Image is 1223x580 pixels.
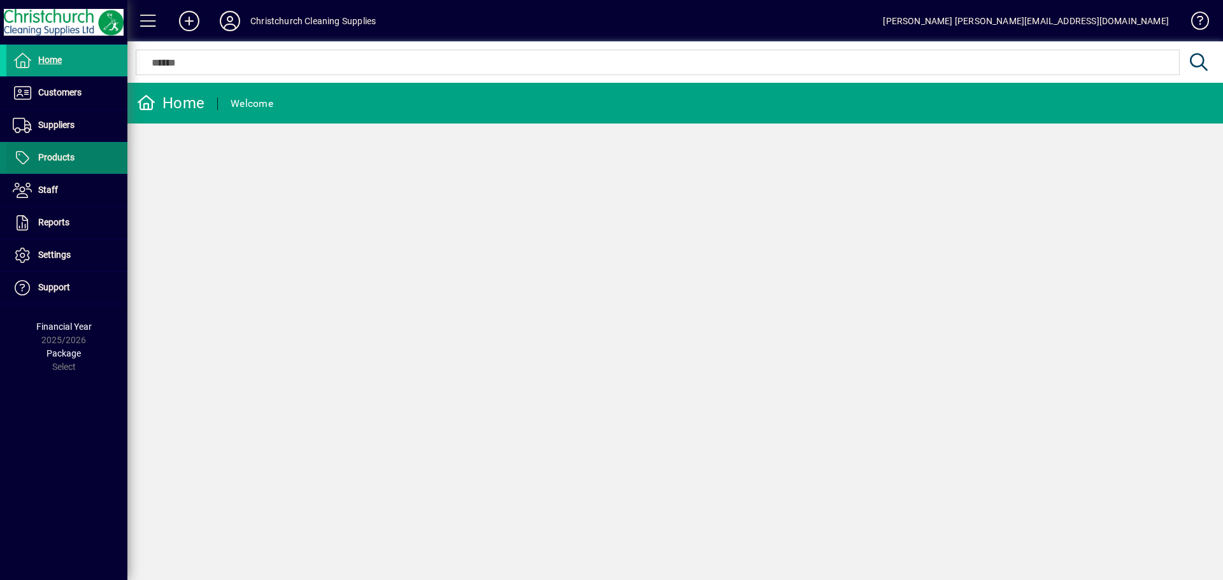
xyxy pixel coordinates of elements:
span: Suppliers [38,120,75,130]
a: Knowledge Base [1182,3,1207,44]
a: Customers [6,77,127,109]
button: Profile [210,10,250,32]
span: Package [46,348,81,358]
span: Home [38,55,62,65]
a: Suppliers [6,110,127,141]
a: Reports [6,207,127,239]
span: Settings [38,250,71,260]
div: Home [137,93,204,113]
div: Welcome [231,94,273,114]
div: Christchurch Cleaning Supplies [250,11,376,31]
div: [PERSON_NAME] [PERSON_NAME][EMAIL_ADDRESS][DOMAIN_NAME] [883,11,1169,31]
span: Products [38,152,75,162]
span: Reports [38,217,69,227]
a: Support [6,272,127,304]
button: Add [169,10,210,32]
span: Support [38,282,70,292]
span: Customers [38,87,82,97]
a: Settings [6,239,127,271]
span: Staff [38,185,58,195]
a: Staff [6,174,127,206]
span: Financial Year [36,322,92,332]
a: Products [6,142,127,174]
